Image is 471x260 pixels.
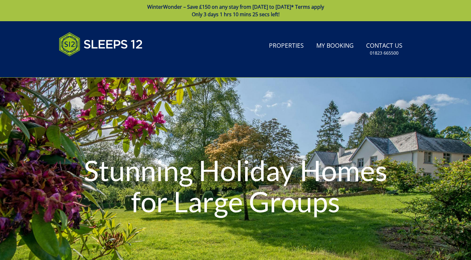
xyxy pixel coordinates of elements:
[192,11,280,18] span: Only 3 days 1 hrs 10 mins 25 secs left!
[266,39,306,53] a: Properties
[370,50,398,56] small: 01823 665500
[314,39,356,53] a: My Booking
[59,29,143,60] img: Sleeps 12
[56,64,121,69] iframe: Customer reviews powered by Trustpilot
[364,39,405,59] a: Contact Us01823 665500
[71,142,400,229] h1: Stunning Holiday Homes for Large Groups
